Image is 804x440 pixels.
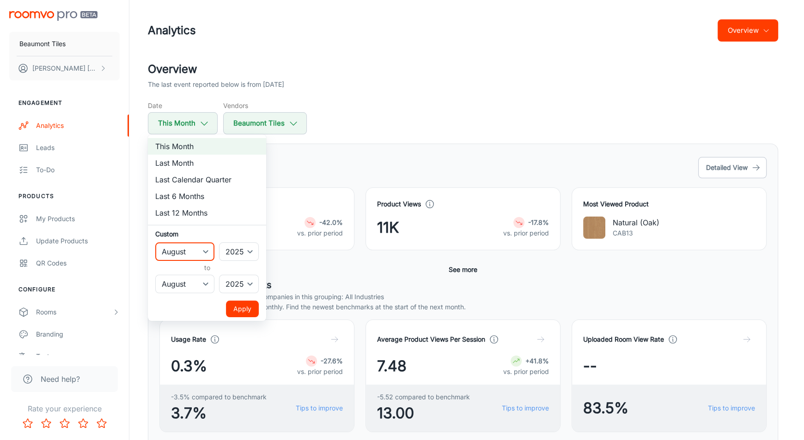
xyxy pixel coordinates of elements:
[148,171,266,188] li: Last Calendar Quarter
[226,301,259,317] button: Apply
[155,229,259,239] h6: Custom
[148,155,266,171] li: Last Month
[148,205,266,221] li: Last 12 Months
[148,188,266,205] li: Last 6 Months
[148,138,266,155] li: This Month
[157,263,257,273] h6: to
